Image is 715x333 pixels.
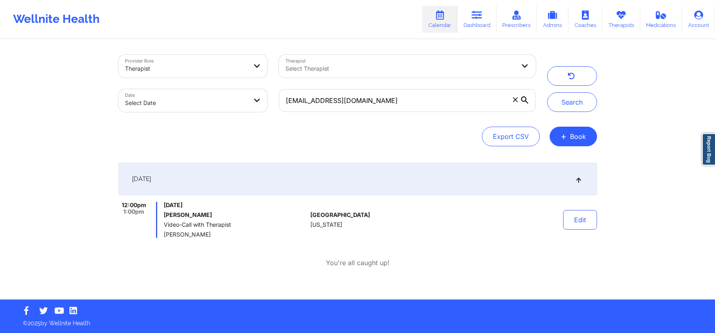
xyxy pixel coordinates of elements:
button: Search [547,92,597,112]
p: You're all caught up! [326,258,390,268]
a: Admins [537,6,568,33]
a: Report Bug [702,133,715,165]
div: Therapist [125,60,247,78]
span: 12:00pm [122,202,146,208]
a: Medications [640,6,682,33]
input: Search by patient email [279,89,535,112]
a: Dashboard [457,6,497,33]
span: + [561,134,567,139]
span: Video-Call with Therapist [164,221,307,228]
span: [GEOGRAPHIC_DATA] [310,212,370,218]
button: Export CSV [482,127,540,146]
a: Therapists [602,6,640,33]
button: +Book [550,127,597,146]
p: © 2025 by Wellnite Health [17,313,698,327]
a: Calendar [422,6,457,33]
span: [PERSON_NAME] [164,231,307,238]
a: Prescribers [497,6,537,33]
span: [DATE] [164,202,307,208]
span: [US_STATE] [310,221,342,228]
div: Select Date [125,94,247,112]
span: 1:00pm [123,208,144,215]
a: Coaches [568,6,602,33]
a: Account [682,6,715,33]
button: Edit [563,210,597,230]
h6: [PERSON_NAME] [164,212,307,218]
span: [DATE] [132,175,151,183]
